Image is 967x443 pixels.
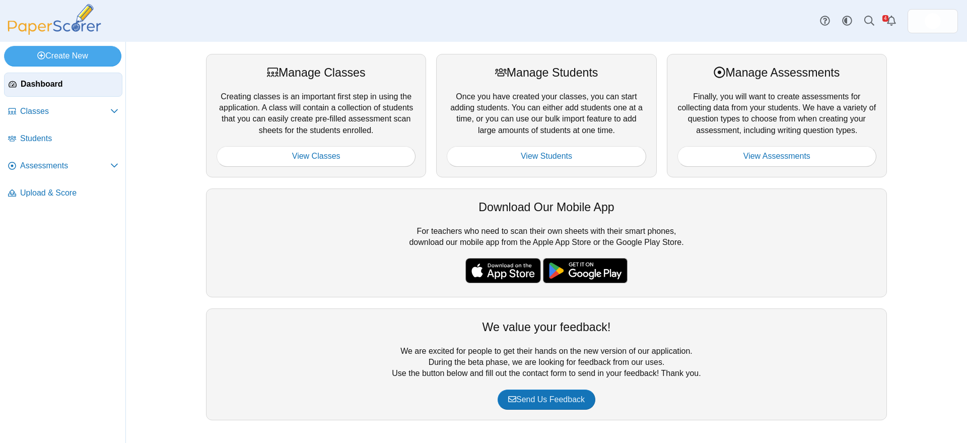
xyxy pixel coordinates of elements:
[4,46,121,66] a: Create New
[436,54,656,177] div: Once you have created your classes, you can start adding students. You can either add students on...
[4,100,122,124] a: Classes
[217,319,876,335] div: We value your feedback!
[465,258,541,283] img: apple-store-badge.svg
[880,10,903,32] a: Alerts
[217,199,876,215] div: Download Our Mobile App
[217,65,416,81] div: Manage Classes
[677,146,876,166] a: View Assessments
[677,65,876,81] div: Manage Assessments
[498,390,595,410] a: Send Us Feedback
[4,4,105,35] img: PaperScorer
[4,127,122,151] a: Students
[20,106,110,117] span: Classes
[20,187,118,199] span: Upload & Score
[20,160,110,171] span: Assessments
[206,188,887,297] div: For teachers who need to scan their own sheets with their smart phones, download our mobile app f...
[206,308,887,420] div: We are excited for people to get their hands on the new version of our application. During the be...
[217,146,416,166] a: View Classes
[4,154,122,178] a: Assessments
[447,146,646,166] a: View Students
[21,79,118,90] span: Dashboard
[4,181,122,206] a: Upload & Score
[925,13,941,29] span: Scott Richardson
[447,65,646,81] div: Manage Students
[925,13,941,29] img: ps.8EHCIG3N8Vt7GEG8
[4,28,105,36] a: PaperScorer
[206,54,426,177] div: Creating classes is an important first step in using the application. A class will contain a coll...
[543,258,628,283] img: google-play-badge.png
[908,9,958,33] a: ps.8EHCIG3N8Vt7GEG8
[508,395,585,404] span: Send Us Feedback
[20,133,118,144] span: Students
[4,73,122,97] a: Dashboard
[667,54,887,177] div: Finally, you will want to create assessments for collecting data from your students. We have a va...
